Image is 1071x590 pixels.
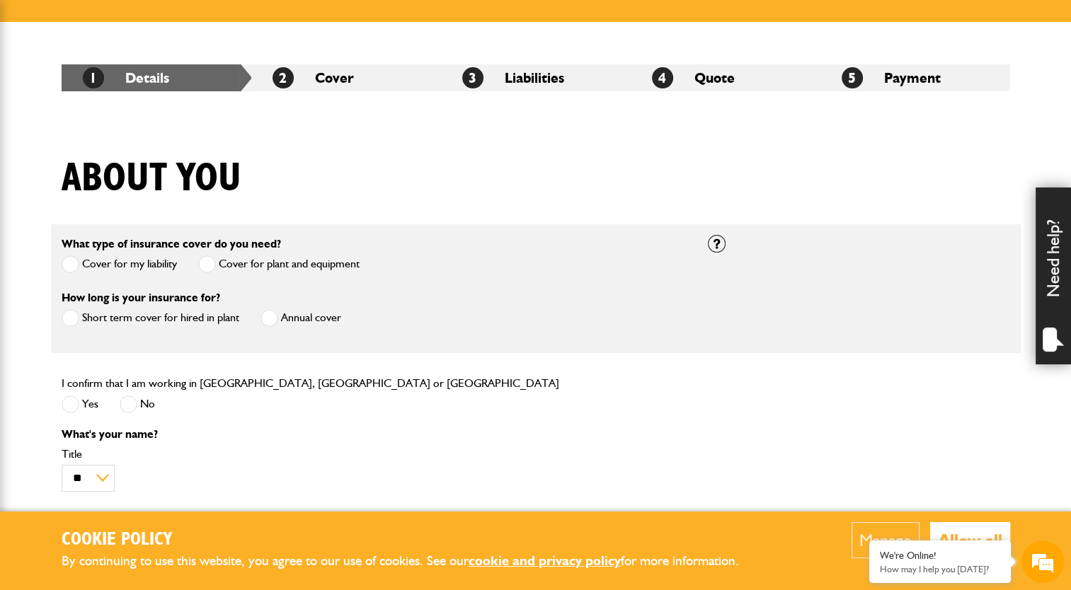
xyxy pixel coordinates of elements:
[930,522,1010,558] button: Allow all
[880,564,1000,574] p: How may I help you today?
[631,64,820,91] li: Quote
[18,256,258,424] textarea: Type your message and hit 'Enter'
[232,7,266,41] div: Minimize live chat window
[62,238,281,250] label: What type of insurance cover do you need?
[62,550,762,572] p: By continuing to use this website, you agree to our use of cookies. See our for more information.
[24,79,59,98] img: d_20077148190_company_1631870298795_20077148190
[18,173,258,204] input: Enter your email address
[62,292,220,303] label: How long is your insurance for?
[83,67,104,88] span: 1
[441,64,631,91] li: Liabilities
[120,395,155,413] label: No
[880,550,1000,562] div: We're Online!
[469,553,621,569] a: cookie and privacy policy
[462,67,483,88] span: 3
[260,309,341,327] label: Annual cover
[62,309,239,327] label: Short term cover for hired in plant
[62,395,98,413] label: Yes
[251,64,441,91] li: Cover
[852,522,920,558] button: Manage
[62,155,241,202] h1: About you
[652,67,673,88] span: 4
[62,429,687,440] p: What's your name?
[198,255,360,273] label: Cover for plant and equipment
[74,79,238,98] div: Chat with us now
[1036,187,1071,364] div: Need help?
[18,214,258,245] input: Enter your phone number
[18,131,258,162] input: Enter your last name
[62,255,177,273] label: Cover for my liability
[62,529,762,551] h2: Cookie Policy
[62,449,687,460] label: Title
[62,64,251,91] li: Details
[842,67,863,88] span: 5
[273,67,294,88] span: 2
[193,436,257,455] em: Start Chat
[62,378,559,389] label: I confirm that I am working in [GEOGRAPHIC_DATA], [GEOGRAPHIC_DATA] or [GEOGRAPHIC_DATA]
[820,64,1010,91] li: Payment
